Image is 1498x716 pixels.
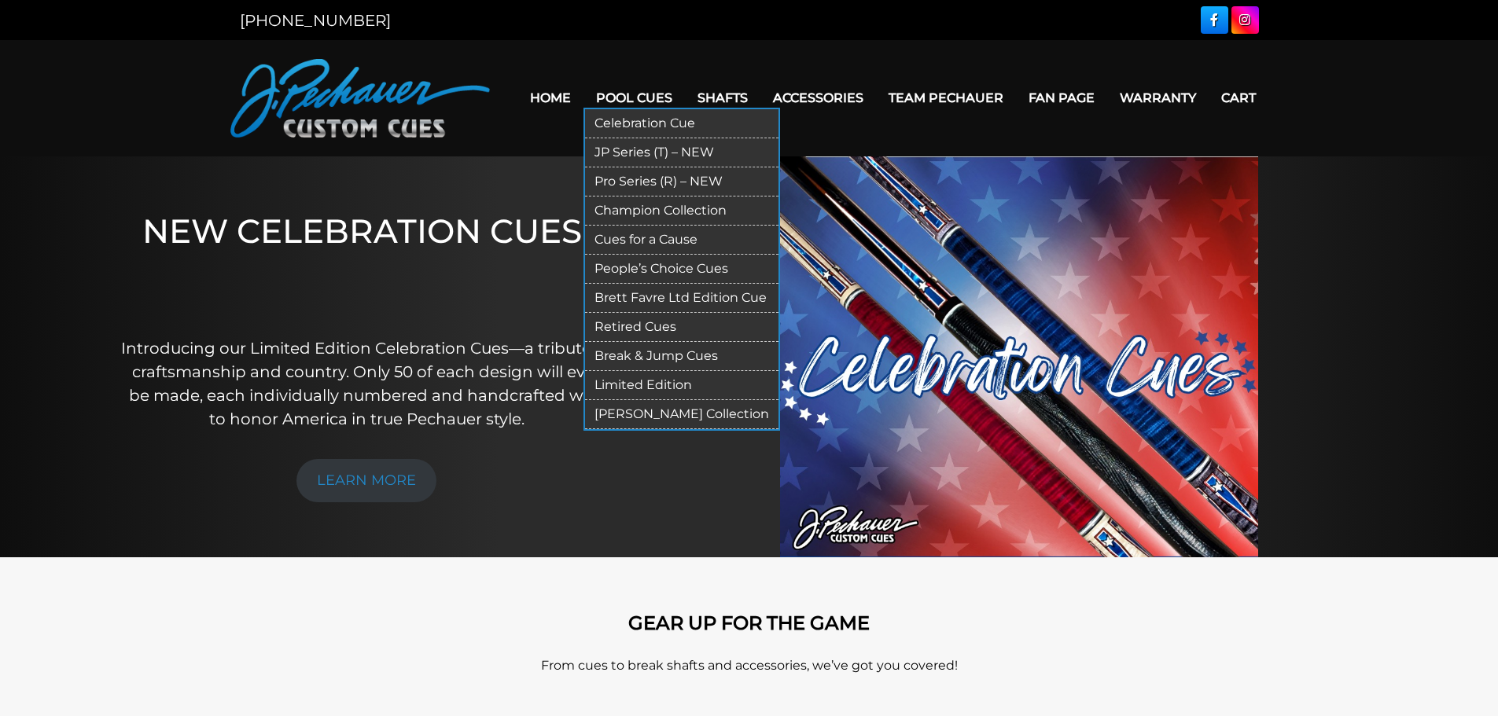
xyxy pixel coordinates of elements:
a: Pool Cues [583,78,685,118]
p: From cues to break shafts and accessories, we’ve got you covered! [301,656,1198,675]
a: Home [517,78,583,118]
a: LEARN MORE [296,459,436,502]
a: [PERSON_NAME] Collection [585,400,778,429]
a: Limited Edition [585,371,778,400]
img: Pechauer Custom Cues [230,59,490,138]
a: JP Series (T) – NEW [585,138,778,167]
a: Cues for a Cause [585,226,778,255]
a: People’s Choice Cues [585,255,778,284]
a: Break & Jump Cues [585,342,778,371]
a: Retired Cues [585,313,778,342]
a: Pro Series (R) – NEW [585,167,778,196]
a: Champion Collection [585,196,778,226]
a: Fan Page [1016,78,1107,118]
strong: GEAR UP FOR THE GAME [628,611,870,634]
a: Shafts [685,78,760,118]
a: Celebration Cue [585,109,778,138]
a: [PHONE_NUMBER] [240,11,391,30]
p: Introducing our Limited Edition Celebration Cues—a tribute to craftsmanship and country. Only 50 ... [120,336,613,431]
a: Cart [1209,78,1268,118]
a: Warranty [1107,78,1209,118]
a: Accessories [760,78,876,118]
h1: NEW CELEBRATION CUES! [120,211,613,314]
a: Team Pechauer [876,78,1016,118]
a: Brett Favre Ltd Edition Cue [585,284,778,313]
